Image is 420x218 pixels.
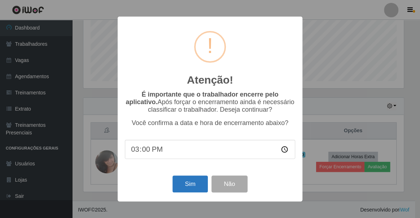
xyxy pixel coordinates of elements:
[126,91,278,106] b: É importante que o trabalhador encerre pelo aplicativo.
[125,91,295,114] p: Após forçar o encerramento ainda é necessário classificar o trabalhador. Deseja continuar?
[187,74,233,86] h2: Atenção!
[211,175,247,192] button: Não
[125,119,295,127] p: Você confirma a data e hora de encerramento abaixo?
[172,175,207,192] button: Sim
